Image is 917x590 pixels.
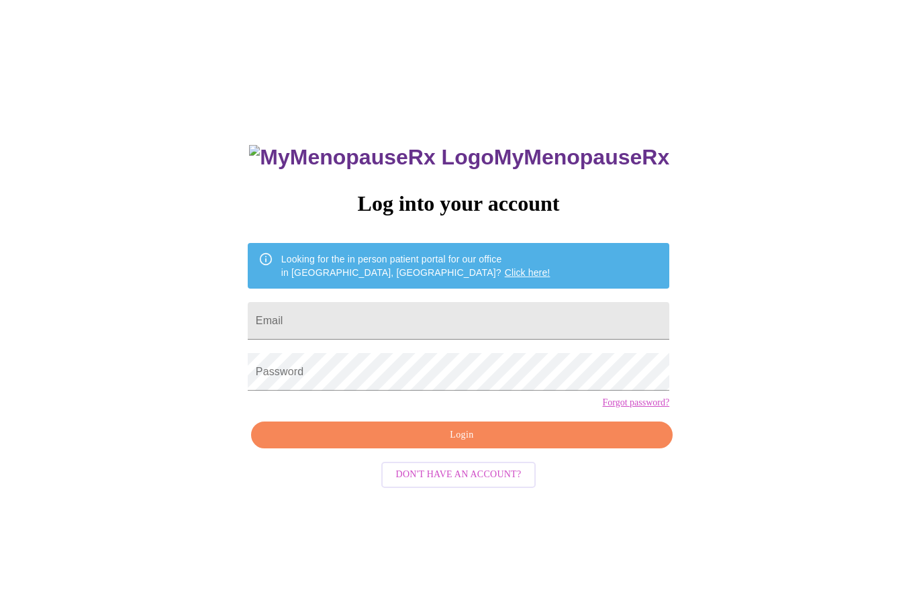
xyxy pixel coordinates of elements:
[249,145,493,170] img: MyMenopauseRx Logo
[378,468,540,479] a: Don't have an account?
[602,397,669,408] a: Forgot password?
[281,247,550,285] div: Looking for the in person patient portal for our office in [GEOGRAPHIC_DATA], [GEOGRAPHIC_DATA]?
[505,267,550,278] a: Click here!
[249,145,669,170] h3: MyMenopauseRx
[267,427,657,444] span: Login
[381,462,536,488] button: Don't have an account?
[248,191,669,216] h3: Log into your account
[251,422,673,449] button: Login
[396,466,522,483] span: Don't have an account?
